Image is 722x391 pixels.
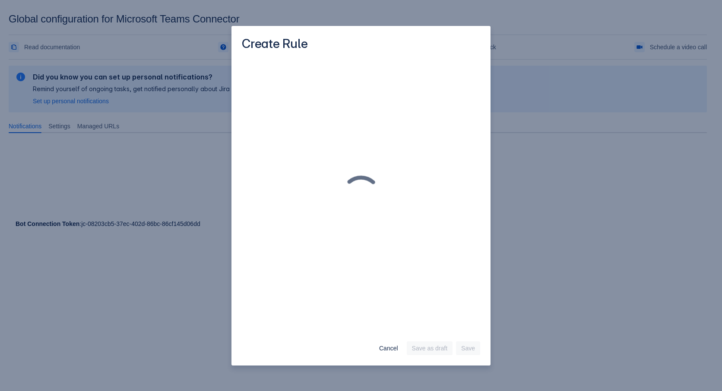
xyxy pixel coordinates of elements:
[379,341,398,355] span: Cancel
[456,341,480,355] button: Save
[231,59,491,335] div: Scrollable content
[407,341,453,355] button: Save as draft
[374,341,403,355] button: Cancel
[242,36,308,53] h3: Create Rule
